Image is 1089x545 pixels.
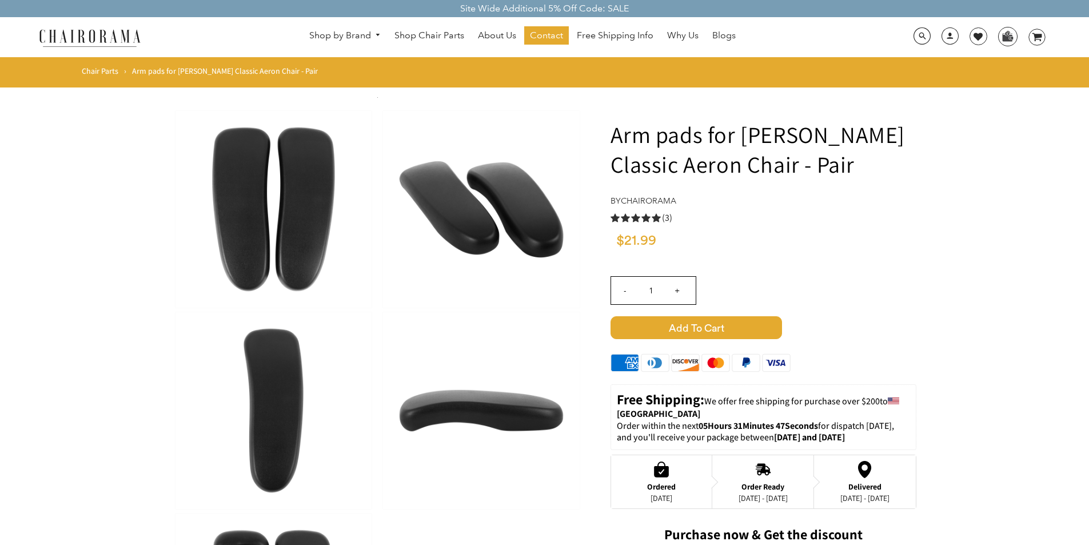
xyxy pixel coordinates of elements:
[530,30,563,42] span: Contact
[774,431,845,443] strong: [DATE] and [DATE]
[124,66,126,76] span: ›
[704,395,880,407] span: We offer free shipping for purchase over $200
[611,277,639,304] input: -
[621,196,676,206] a: chairorama
[571,26,659,45] a: Free Shipping Info
[662,212,672,224] span: (3)
[389,26,470,45] a: Shop Chair Parts
[611,316,916,339] button: Add to Cart
[707,26,741,45] a: Blogs
[617,391,910,420] p: to
[739,494,788,503] div: [DATE] - [DATE]
[617,408,700,420] strong: [GEOGRAPHIC_DATA]
[647,482,676,491] div: Ordered
[999,27,1016,45] img: WhatsApp_Image_2024-07-12_at_16.23.01.webp
[524,26,569,45] a: Contact
[661,26,704,45] a: Why Us
[667,30,699,42] span: Why Us
[840,482,889,491] div: Delivered
[664,277,691,304] input: +
[383,111,579,308] img: Arm pads for Herman Miller Classic Aeron Chair - Pair - chairorama
[611,120,916,179] h1: Arm pads for [PERSON_NAME] Classic Aeron Chair - Pair
[196,26,849,47] nav: DesktopNavigation
[394,30,464,42] span: Shop Chair Parts
[739,482,788,491] div: Order Ready
[175,312,372,509] img: Arm pads for Herman Miller Classic Aeron Chair - Pair - chairorama
[577,30,653,42] span: Free Shipping Info
[383,312,579,509] img: Arm pads for Herman Miller Classic Aeron Chair - Pair - chairorama
[712,30,736,42] span: Blogs
[82,66,118,76] a: Chair Parts
[611,212,916,224] a: 5.0 rating (3 votes)
[175,111,372,308] img: Arm pads for Herman Miller Classic Aeron Chair - Pair - chairorama
[33,27,147,47] img: chairorama
[82,66,322,82] nav: breadcrumbs
[304,27,387,45] a: Shop by Brand
[611,196,916,206] h4: by
[840,494,889,503] div: [DATE] - [DATE]
[472,26,522,45] a: About Us
[647,494,676,503] div: [DATE]
[699,420,818,432] span: 05Hours 31Minutes 47Seconds
[377,90,378,102] a: Arm pads for Herman Miller Classic Aeron Chair - Pair - chairorama
[611,316,782,339] span: Add to Cart
[377,97,378,98] img: Arm pads for Herman Miller Classic Aeron Chair - Pair - chairorama
[616,234,656,248] span: $21.99
[617,390,704,408] strong: Free Shipping:
[617,420,910,444] p: Order within the next for dispatch [DATE], and you'll receive your package between
[132,66,318,76] span: Arm pads for [PERSON_NAME] Classic Aeron Chair - Pair
[478,30,516,42] span: About Us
